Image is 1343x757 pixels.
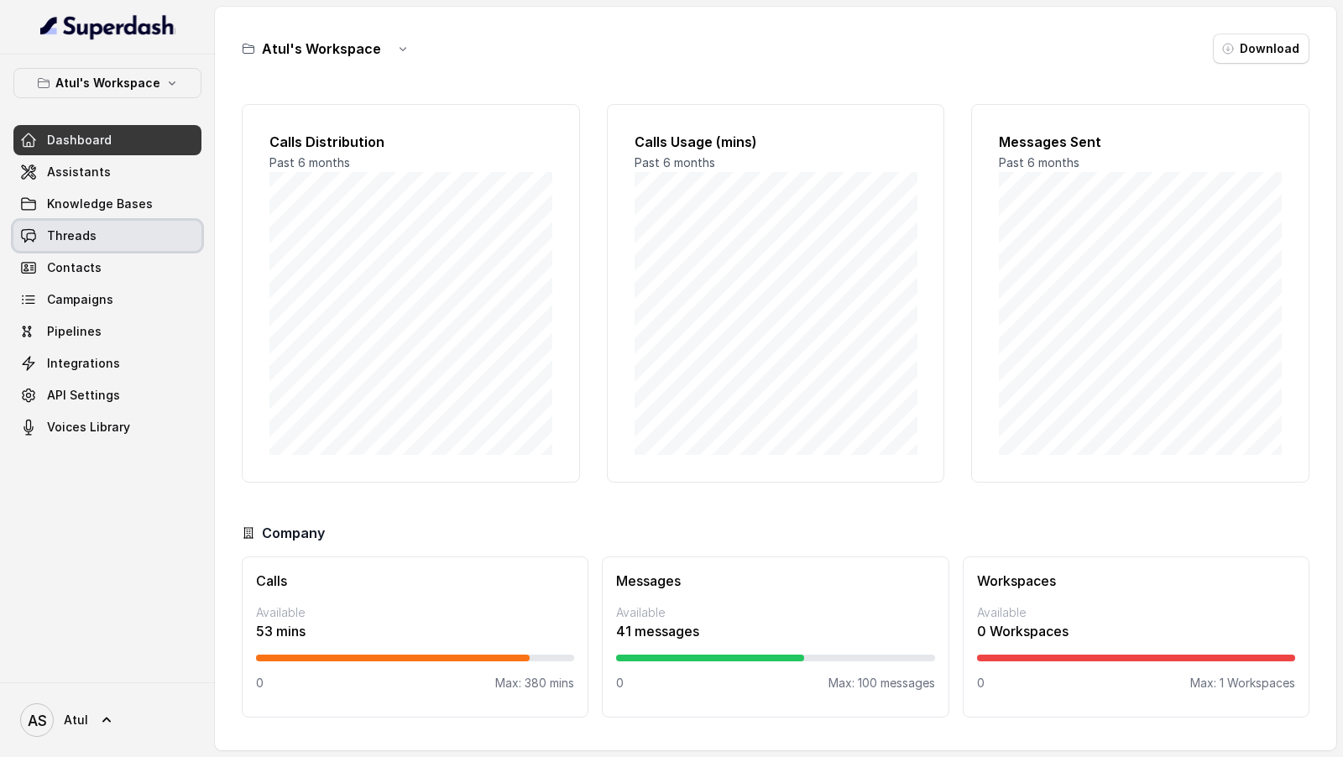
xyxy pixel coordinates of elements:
p: 0 [256,675,264,692]
a: Pipelines [13,316,201,347]
h2: Calls Distribution [269,132,552,152]
a: Voices Library [13,412,201,442]
p: Available [977,604,1295,621]
a: Threads [13,221,201,251]
span: Knowledge Bases [47,196,153,212]
a: API Settings [13,380,201,410]
span: Dashboard [47,132,112,149]
p: 41 messages [616,621,934,641]
h3: Atul's Workspace [262,39,381,59]
a: Knowledge Bases [13,189,201,219]
p: 53 mins [256,621,574,641]
text: AS [28,712,47,729]
p: Max: 380 mins [495,675,574,692]
h3: Workspaces [977,571,1295,591]
p: 0 [977,675,985,692]
h3: Calls [256,571,574,591]
a: Dashboard [13,125,201,155]
p: 0 [616,675,624,692]
span: Atul [64,712,88,728]
p: Max: 100 messages [828,675,935,692]
span: Pipelines [47,323,102,340]
p: Atul's Workspace [55,73,160,93]
h3: Messages [616,571,934,591]
a: Assistants [13,157,201,187]
span: Assistants [47,164,111,180]
img: light.svg [40,13,175,40]
span: Threads [47,227,97,244]
button: Atul's Workspace [13,68,201,98]
p: Available [256,604,574,621]
p: Max: 1 Workspaces [1190,675,1295,692]
button: Download [1213,34,1309,64]
h3: Company [262,523,325,543]
span: Integrations [47,355,120,372]
span: Contacts [47,259,102,276]
span: Voices Library [47,419,130,436]
h2: Messages Sent [999,132,1282,152]
h2: Calls Usage (mins) [635,132,917,152]
a: Campaigns [13,285,201,315]
a: Integrations [13,348,201,378]
p: Available [616,604,934,621]
a: Contacts [13,253,201,283]
span: API Settings [47,387,120,404]
a: Atul [13,697,201,744]
span: Campaigns [47,291,113,308]
p: 0 Workspaces [977,621,1295,641]
span: Past 6 months [269,155,350,170]
span: Past 6 months [999,155,1079,170]
span: Past 6 months [635,155,715,170]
